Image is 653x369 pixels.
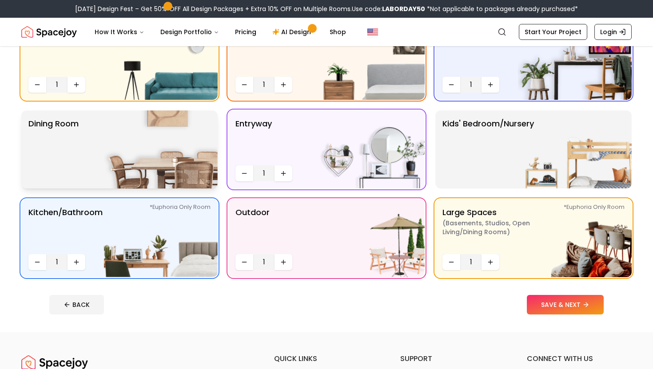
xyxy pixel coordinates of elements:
img: Outdoor [311,199,425,277]
a: AI Design [265,23,321,41]
img: Large Spaces *Euphoria Only [518,199,632,277]
img: Kitchen/Bathroom *Euphoria Only [104,199,218,277]
a: Spacejoy [21,23,77,41]
p: Living Room [28,29,76,73]
span: 1 [464,79,478,90]
button: Decrease quantity [235,254,253,270]
button: Increase quantity [275,77,292,93]
nav: Global [21,18,632,46]
img: United States [367,27,378,37]
a: Shop [323,23,353,41]
img: Bedroom [311,22,425,100]
h6: support [400,353,505,364]
button: Increase quantity [482,254,499,270]
span: 1 [257,168,271,179]
b: LABORDAY50 [382,4,425,13]
button: Increase quantity [68,254,85,270]
p: Large Spaces [442,206,553,251]
button: BACK [49,295,104,314]
button: Increase quantity [275,165,292,181]
p: entryway [235,118,272,162]
a: Login [594,24,632,40]
button: Decrease quantity [442,77,460,93]
span: 1 [464,257,478,267]
button: Design Portfolio [153,23,226,41]
span: 1 [50,257,64,267]
img: entryway [311,110,425,188]
button: Decrease quantity [442,254,460,270]
a: Start Your Project [519,24,587,40]
span: 1 [257,79,271,90]
img: Dining Room [104,110,218,188]
button: Increase quantity [482,77,499,93]
img: Office [518,22,632,100]
p: Dining Room [28,118,79,181]
img: Kids' Bedroom/Nursery [518,110,632,188]
span: Use code: [352,4,425,13]
div: [DATE] Design Fest – Get 50% OFF All Design Packages + Extra 10% OFF on Multiple Rooms. [75,4,578,13]
img: Living Room [104,22,218,100]
button: Decrease quantity [28,77,46,93]
button: SAVE & NEXT [527,295,604,314]
span: ( Basements, Studios, Open living/dining rooms ) [442,219,553,236]
p: Bedroom [235,29,272,73]
button: Increase quantity [68,77,85,93]
p: Office [442,29,467,73]
button: Decrease quantity [235,77,253,93]
nav: Main [88,23,353,41]
p: Kitchen/Bathroom [28,206,103,251]
span: *Not applicable to packages already purchased* [425,4,578,13]
span: 1 [257,257,271,267]
button: Decrease quantity [235,165,253,181]
p: Kids' Bedroom/Nursery [442,118,534,181]
button: Increase quantity [275,254,292,270]
button: How It Works [88,23,151,41]
button: Decrease quantity [28,254,46,270]
h6: quick links [274,353,379,364]
span: 1 [50,79,64,90]
h6: connect with us [527,353,632,364]
img: Spacejoy Logo [21,23,77,41]
p: Outdoor [235,206,270,251]
a: Pricing [228,23,263,41]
